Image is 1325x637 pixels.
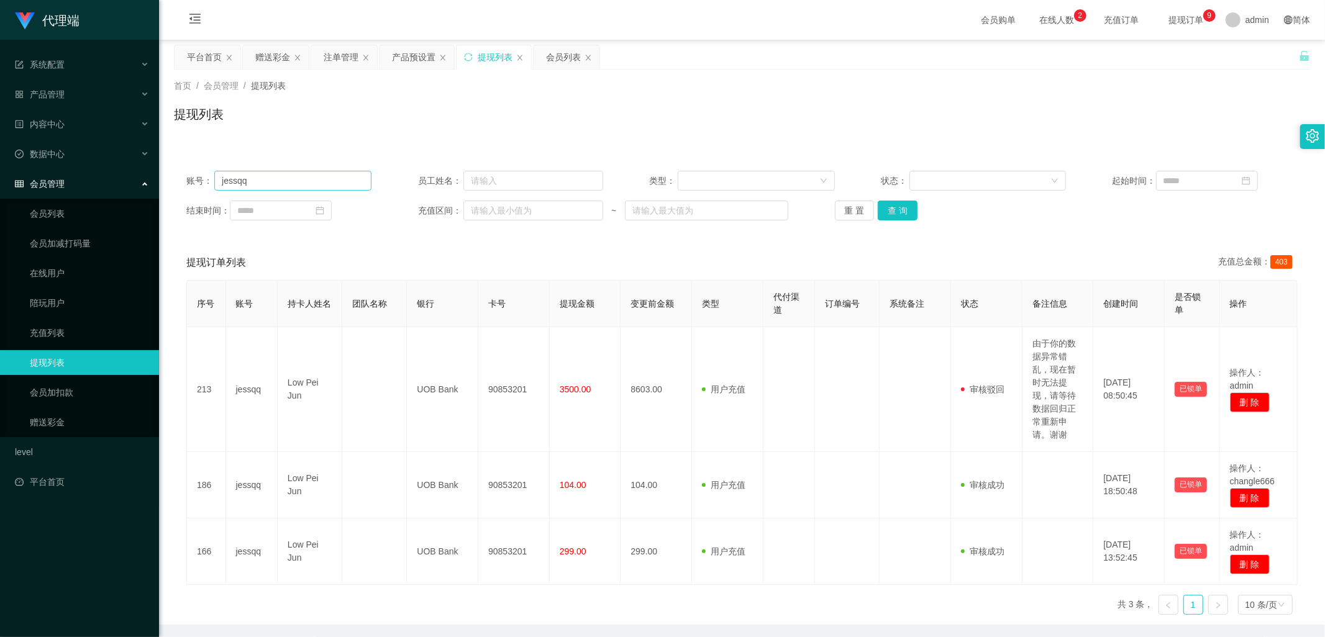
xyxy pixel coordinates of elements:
a: 图标: dashboard平台首页 [15,469,149,494]
div: 提现列表 [478,45,512,69]
a: 在线用户 [30,261,149,286]
li: 1 [1183,595,1203,615]
span: 账号： [186,174,214,187]
span: 审核成功 [961,480,1004,490]
span: ~ [603,204,625,217]
i: 图标: profile [15,120,24,129]
td: [DATE] 18:50:48 [1093,452,1165,518]
span: 数据中心 [15,149,65,159]
i: 图标: left [1165,602,1172,609]
a: 提现列表 [30,350,149,375]
td: UOB Bank [407,452,478,518]
a: level [15,440,149,464]
div: 注单管理 [324,45,358,69]
span: 提现列表 [251,81,286,91]
span: 充值区间： [418,204,463,217]
button: 删 除 [1230,554,1270,574]
span: 内容中心 [15,119,65,129]
span: 结束时间： [186,204,230,217]
i: 图标: down [1051,177,1059,186]
a: 1 [1184,595,1203,614]
i: 图标: unlock [1299,50,1310,61]
td: 299.00 [621,518,692,585]
span: 审核成功 [961,546,1004,556]
a: 代理端 [15,15,80,25]
i: 图标: menu-fold [174,1,216,40]
i: 图标: down [820,177,827,186]
span: 代付渠道 [773,292,799,315]
span: 操作人：changle666 [1230,463,1275,486]
i: 图标: close [585,54,592,61]
span: 类型： [649,174,678,187]
span: 产品管理 [15,89,65,99]
button: 已锁单 [1175,544,1207,559]
span: 在线人数 [1033,16,1080,24]
span: 变更前金额 [631,299,674,309]
td: 186 [187,452,226,518]
span: 操作人：admin [1230,368,1265,391]
p: 9 [1208,9,1212,22]
i: 图标: setting [1306,129,1319,143]
p: 2 [1078,9,1083,22]
button: 查 询 [878,201,917,220]
span: 系统备注 [890,299,924,309]
h1: 代理端 [42,1,80,40]
span: 充值订单 [1098,16,1145,24]
span: 账号 [236,299,253,309]
a: 充值列表 [30,320,149,345]
span: / [196,81,199,91]
span: 卡号 [488,299,506,309]
td: 90853201 [478,452,550,518]
a: 会员加减打码量 [30,231,149,256]
sup: 2 [1074,9,1086,22]
span: 状态： [881,174,909,187]
li: 共 3 条， [1118,595,1154,615]
span: 创建时间 [1103,299,1138,309]
td: UOB Bank [407,518,478,585]
h1: 提现列表 [174,105,224,124]
span: 299.00 [560,546,586,556]
span: 起始时间： [1113,174,1156,187]
button: 已锁单 [1175,477,1207,492]
i: 图标: right [1214,602,1222,609]
td: 90853201 [478,518,550,585]
td: 104.00 [621,452,692,518]
i: 图标: check-circle-o [15,150,24,158]
td: 由于你的数据异常错乱，现在暂时无法提现，请等待数据回归正常重新申请。谢谢 [1022,327,1094,452]
button: 删 除 [1230,392,1270,412]
i: 图标: close [294,54,301,61]
span: 提现订单列表 [186,255,246,270]
td: UOB Bank [407,327,478,452]
a: 会员列表 [30,201,149,226]
i: 图标: close [516,54,524,61]
div: 10 条/页 [1245,595,1277,614]
span: 操作人：admin [1230,530,1265,553]
span: 序号 [197,299,214,309]
div: 赠送彩金 [255,45,290,69]
td: jessqq [226,518,278,585]
span: 银行 [417,299,434,309]
span: / [244,81,246,91]
span: 首页 [174,81,191,91]
i: 图标: table [15,179,24,188]
td: [DATE] 13:52:45 [1093,518,1165,585]
td: Low Pei Jun [278,327,342,452]
span: 操作 [1230,299,1247,309]
li: 上一页 [1159,595,1178,615]
input: 请输入 [463,171,603,191]
a: 陪玩用户 [30,291,149,315]
span: 403 [1270,255,1293,269]
span: 用户充值 [702,480,745,490]
input: 请输入最小值为 [463,201,603,220]
input: 请输入最大值为 [625,201,788,220]
a: 赠送彩金 [30,410,149,435]
td: Low Pei Jun [278,452,342,518]
i: 图标: down [1278,601,1285,610]
span: 团队名称 [352,299,387,309]
span: 用户充值 [702,546,745,556]
span: 系统配置 [15,60,65,70]
div: 会员列表 [546,45,581,69]
td: 213 [187,327,226,452]
button: 重 置 [835,201,875,220]
span: 用户充值 [702,384,745,394]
